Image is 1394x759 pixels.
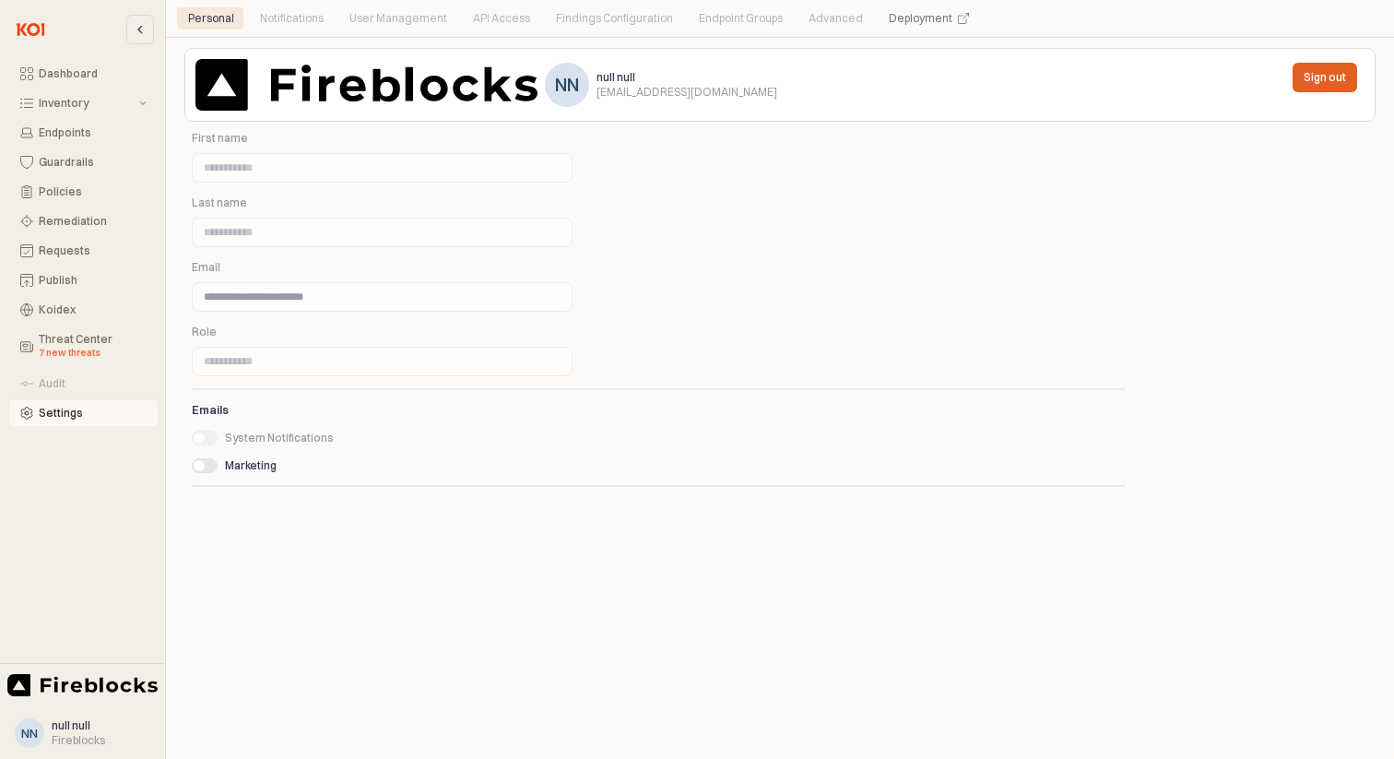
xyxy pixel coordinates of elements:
[9,267,158,293] button: Publish
[192,131,248,145] span: First name
[192,260,220,274] span: Email
[597,70,635,84] span: null null
[52,718,90,732] span: null null
[39,67,147,80] div: Dashboard
[1304,70,1346,85] p: Sign out
[39,274,147,287] div: Publish
[809,7,863,30] div: Advanced
[52,733,105,748] div: Fireblocks
[797,7,874,30] div: Advanced
[9,326,158,367] button: Threat Center
[39,346,147,361] div: 7 new threats
[39,126,147,139] div: Endpoints
[39,156,147,169] div: Guardrails
[338,7,458,30] div: User Management
[39,244,147,257] div: Requests
[473,7,530,30] div: API Access
[9,90,158,116] button: Inventory
[889,7,952,30] div: Deployment
[249,7,335,30] div: Notifications
[9,371,158,397] button: Audit
[9,208,158,234] button: Remediation
[39,407,147,420] div: Settings
[9,120,158,146] button: Endpoints
[9,238,158,264] button: Requests
[9,149,158,175] button: Guardrails
[39,377,147,390] div: Audit
[192,325,217,338] span: Role
[225,431,334,445] span: System Notifications
[15,718,44,748] button: nn
[349,7,447,30] div: User Management
[9,400,158,426] button: Settings
[39,215,147,228] div: Remediation
[177,7,245,30] div: Personal
[39,185,147,198] div: Policies
[462,7,541,30] div: API Access
[39,97,136,110] div: Inventory
[192,196,247,209] span: Last name
[1293,63,1357,92] button: Sign out
[699,7,783,30] div: Endpoint Groups
[192,403,229,417] strong: Emails
[188,7,234,30] div: Personal
[597,85,777,100] div: [EMAIL_ADDRESS][DOMAIN_NAME]
[9,297,158,323] button: Koidex
[556,7,673,30] div: Findings Configuration
[878,7,980,30] div: Deployment
[545,7,684,30] div: Findings Configuration
[9,61,158,87] button: Dashboard
[225,458,277,472] span: Marketing
[39,333,147,361] div: Threat Center
[260,7,324,30] div: Notifications
[688,7,794,30] div: Endpoint Groups
[9,179,158,205] button: Policies
[555,76,579,94] div: nn
[21,724,38,742] div: nn
[39,303,147,316] div: Koidex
